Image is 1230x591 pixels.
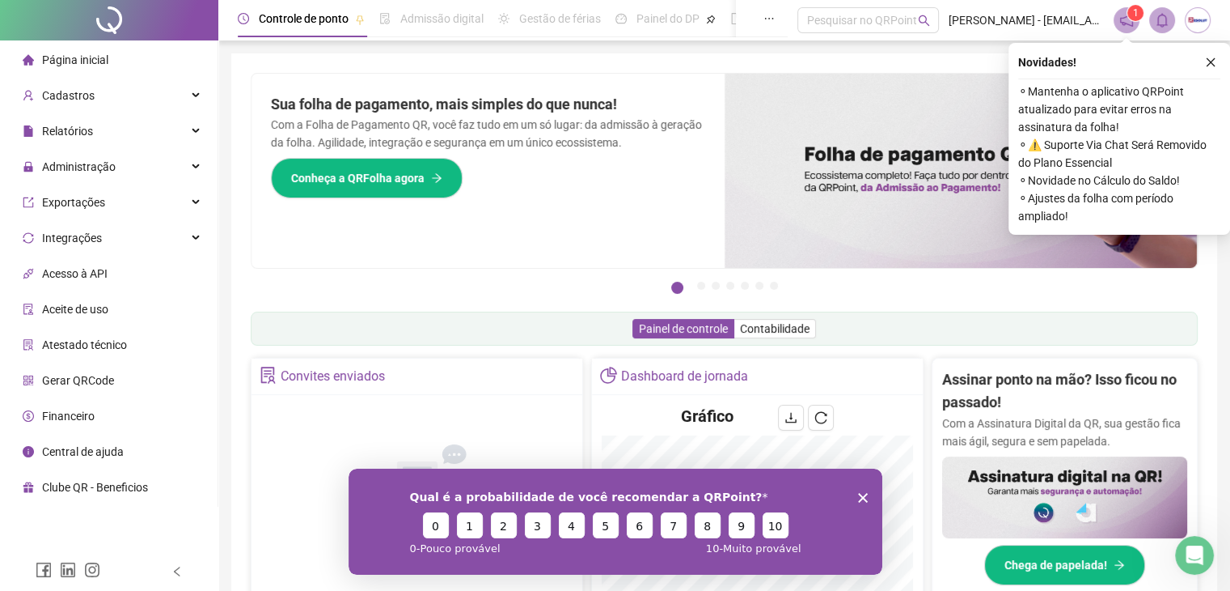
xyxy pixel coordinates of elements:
span: ⚬ Novidade no Cálculo do Saldo! [1018,172,1220,189]
button: 5 [741,282,749,290]
span: reload [814,411,827,424]
span: dollar [23,410,34,422]
span: linkedin [60,562,76,578]
iframe: Intercom live chat [1175,536,1214,575]
button: 6 [755,282,763,290]
button: 7 [770,282,778,290]
span: bell [1155,13,1169,28]
span: file-done [379,13,391,24]
button: Chega de papelada! [984,545,1145,585]
span: pie-chart [600,367,617,384]
span: arrow-right [1114,559,1125,571]
span: export [23,197,34,208]
span: Relatórios [42,125,93,138]
sup: 1 [1127,5,1143,21]
div: Não há dados [343,532,492,550]
span: notification [1119,13,1134,28]
span: file [23,125,34,137]
span: Integrações [42,232,102,244]
span: lock [23,161,34,172]
span: sun [498,13,509,24]
span: sync [23,232,34,244]
span: search [918,15,930,27]
span: arrow-right [431,172,442,184]
span: ⚬ Ajustes da folha com período ampliado! [1018,189,1220,225]
span: qrcode [23,375,34,386]
h2: Assinar ponto na mão? Isso ficou no passado! [942,368,1187,415]
span: clock-circle [238,13,249,24]
button: 2 [697,282,705,290]
button: Conheça a QRFolha agora [271,158,463,198]
span: Gestão de férias [519,12,601,25]
span: facebook [36,562,52,578]
span: info-circle [23,446,34,457]
div: Dashboard de jornada [621,363,748,390]
span: Admissão digital [400,12,484,25]
span: Painel do DP [636,12,700,25]
span: [PERSON_NAME] - [EMAIL_ADDRESS][DOMAIN_NAME] [949,11,1104,29]
span: Gerar QRCode [42,374,114,387]
span: solution [260,367,277,384]
div: Convites enviados [281,363,385,390]
span: solution [23,339,34,351]
span: Acesso à API [42,267,108,280]
span: Página inicial [42,53,108,66]
span: api [23,268,34,279]
span: pushpin [355,15,365,24]
span: instagram [84,562,100,578]
iframe: Pesquisa da QRPoint [349,469,882,575]
span: gift [23,482,34,493]
span: Cadastros [42,89,95,102]
img: banner%2F8d14a306-6205-4263-8e5b-06e9a85ad873.png [725,74,1198,268]
h4: Gráfico [681,405,733,427]
img: 68889 [1186,8,1210,32]
span: user-add [23,90,34,101]
span: ⚬ Mantenha o aplicativo QRPoint atualizado para evitar erros na assinatura da folha! [1018,83,1220,136]
button: 1 [671,282,683,294]
img: banner%2F02c71560-61a6-44d4-94b9-c8ab97240462.png [942,457,1187,538]
span: pushpin [706,15,716,24]
span: Clube QR - Beneficios [42,481,148,494]
span: Chega de papelada! [1004,556,1107,574]
button: 4 [726,282,734,290]
span: Novidades ! [1018,53,1076,71]
span: download [784,411,797,424]
span: home [23,54,34,66]
span: ellipsis [763,13,775,24]
h2: Sua folha de pagamento, mais simples do que nunca! [271,93,705,116]
span: close [1205,57,1216,68]
span: dashboard [615,13,627,24]
span: Conheça a QRFolha agora [291,169,425,187]
span: left [171,566,183,577]
span: Controle de ponto [259,12,349,25]
button: 3 [712,282,720,290]
span: Financeiro [42,410,95,423]
span: Exportações [42,196,105,209]
span: Administração [42,160,116,173]
span: Contabilidade [740,322,809,335]
span: ⚬ ⚠️ Suporte Via Chat Será Removido do Plano Essencial [1018,136,1220,172]
span: book [730,13,742,24]
span: Atestado técnico [42,338,127,351]
span: audit [23,304,34,315]
span: Aceite de uso [42,303,108,316]
p: Com a Assinatura Digital da QR, sua gestão fica mais ágil, segura e sem papelada. [942,415,1187,450]
span: Central de ajuda [42,445,124,458]
p: Com a Folha de Pagamento QR, você faz tudo em um só lugar: da admissão à geração da folha. Agilid... [271,116,705,151]
span: Painel de controle [639,322,728,335]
